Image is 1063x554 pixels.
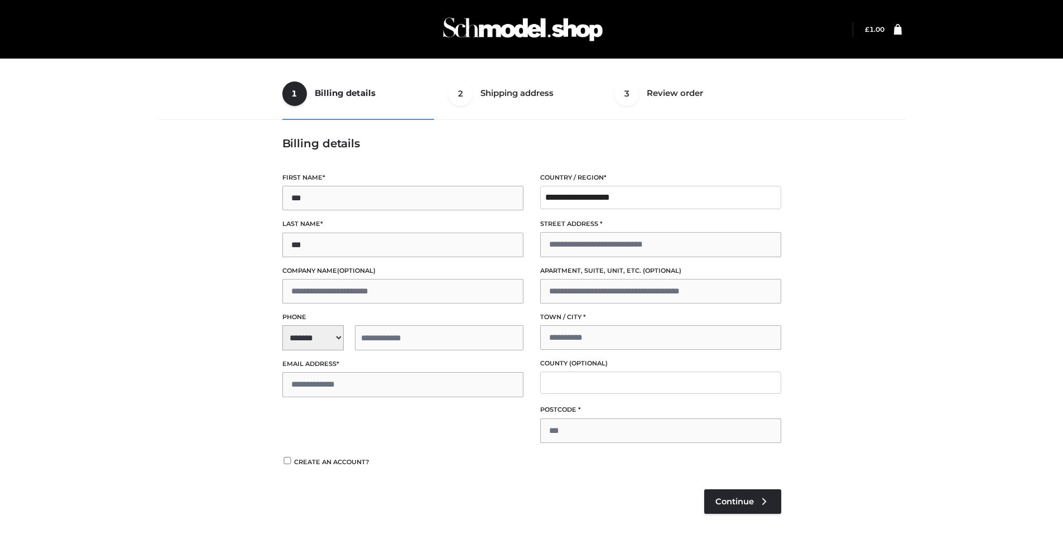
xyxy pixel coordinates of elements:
[569,359,608,367] span: (optional)
[865,25,869,33] span: £
[540,404,781,415] label: Postcode
[282,359,523,369] label: Email address
[540,312,781,322] label: Town / City
[865,25,884,33] bdi: 1.00
[540,266,781,276] label: Apartment, suite, unit, etc.
[865,25,884,33] a: £1.00
[282,219,523,229] label: Last name
[439,7,607,51] img: Schmodel Admin 964
[704,489,781,514] a: Continue
[643,267,681,274] span: (optional)
[282,137,781,150] h3: Billing details
[337,267,376,274] span: (optional)
[294,458,369,466] span: Create an account?
[282,172,523,183] label: First name
[282,312,523,322] label: Phone
[540,219,781,229] label: Street address
[715,497,754,507] span: Continue
[540,358,781,369] label: County
[282,457,292,464] input: Create an account?
[540,172,781,183] label: Country / Region
[282,266,523,276] label: Company name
